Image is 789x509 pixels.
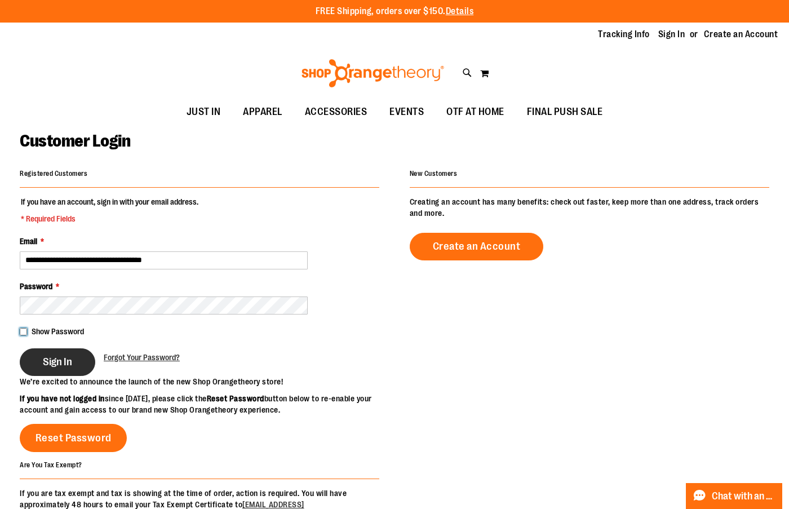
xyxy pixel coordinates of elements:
a: OTF AT HOME [435,99,516,125]
strong: New Customers [410,170,458,178]
span: APPAREL [243,99,282,125]
span: Email [20,237,37,246]
a: FINAL PUSH SALE [516,99,614,125]
span: Sign In [43,356,72,368]
span: Customer Login [20,131,130,151]
button: Sign In [20,348,95,376]
span: FINAL PUSH SALE [527,99,603,125]
span: Create an Account [433,240,521,253]
span: Show Password [32,327,84,336]
strong: Reset Password [207,394,264,403]
strong: Are You Tax Exempt? [20,461,82,468]
button: Chat with an Expert [686,483,783,509]
span: Reset Password [36,432,112,444]
a: Details [446,6,474,16]
img: Shop Orangetheory [300,59,446,87]
p: since [DATE], please click the button below to re-enable your account and gain access to our bran... [20,393,394,415]
a: JUST IN [175,99,232,125]
legend: If you have an account, sign in with your email address. [20,196,200,224]
span: * Required Fields [21,213,198,224]
span: OTF AT HOME [446,99,504,125]
p: Creating an account has many benefits: check out faster, keep more than one address, track orders... [410,196,769,219]
a: Reset Password [20,424,127,452]
a: Forgot Your Password? [104,352,180,363]
span: EVENTS [389,99,424,125]
span: Chat with an Expert [712,491,775,502]
span: Forgot Your Password? [104,353,180,362]
span: JUST IN [187,99,221,125]
span: Password [20,282,52,291]
a: Create an Account [410,233,544,260]
a: Tracking Info [598,28,650,41]
a: APPAREL [232,99,294,125]
span: ACCESSORIES [305,99,367,125]
p: FREE Shipping, orders over $150. [316,5,474,18]
strong: If you have not logged in [20,394,105,403]
p: We’re excited to announce the launch of the new Shop Orangetheory store! [20,376,394,387]
strong: Registered Customers [20,170,87,178]
a: EVENTS [378,99,435,125]
a: Sign In [658,28,685,41]
a: ACCESSORIES [294,99,379,125]
a: Create an Account [704,28,778,41]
